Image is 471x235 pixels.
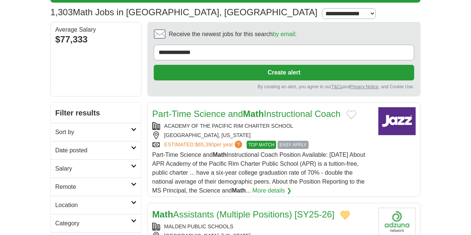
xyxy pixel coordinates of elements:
span: Receive the newest jobs for this search : [169,30,296,39]
a: Salary [51,159,141,178]
div: Average Salary [55,27,137,33]
div: $77,333 [55,33,137,46]
span: Part-Time Science and Instructional Coach Position Available: [DATE] About APR Academy of the Pac... [152,152,365,194]
div: [GEOGRAPHIC_DATA], [US_STATE] [152,131,372,139]
strong: Math [232,187,246,194]
a: ESTIMATED:$65,390per year? [164,141,244,149]
a: More details ❯ [253,186,292,195]
h2: Category [55,219,131,228]
div: ACADEMY OF THE PACIFIC RIM CHARTER SCHOOL [152,122,372,130]
a: Date posted [51,141,141,159]
h2: Location [55,201,131,210]
strong: Math [152,209,173,219]
strong: Math [243,109,264,119]
button: Add to favorite jobs [340,211,350,220]
h2: Filter results [51,103,141,123]
a: T&Cs [331,84,343,89]
div: MALDEN PUBLIC SCHOOLS [152,223,372,231]
h2: Remote [55,182,131,191]
a: by email [273,31,295,37]
span: 1,303 [50,6,73,19]
button: Add to favorite jobs [347,110,356,119]
a: Sort by [51,123,141,141]
strong: Math [213,152,227,158]
a: Privacy Notice [350,84,379,89]
a: Location [51,196,141,214]
h2: Date posted [55,146,131,155]
a: MathAssistants (Multiple Positions) [SY25-26] [152,209,334,219]
span: ? [235,141,242,148]
a: Category [51,214,141,232]
span: TOP MATCH [247,141,276,149]
div: By creating an alert, you agree to our and , and Cookie Use. [154,83,414,90]
span: EASY APPLY [278,141,308,149]
h2: Sort by [55,128,131,137]
h1: Math Jobs in [GEOGRAPHIC_DATA], [GEOGRAPHIC_DATA] [50,7,318,17]
button: Create alert [154,65,414,80]
a: Part-Time Science andMathInstructional Coach [152,109,341,119]
img: Company logo [378,107,416,135]
a: Remote [51,178,141,196]
h2: Salary [55,164,131,173]
span: $65,390 [195,142,214,147]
